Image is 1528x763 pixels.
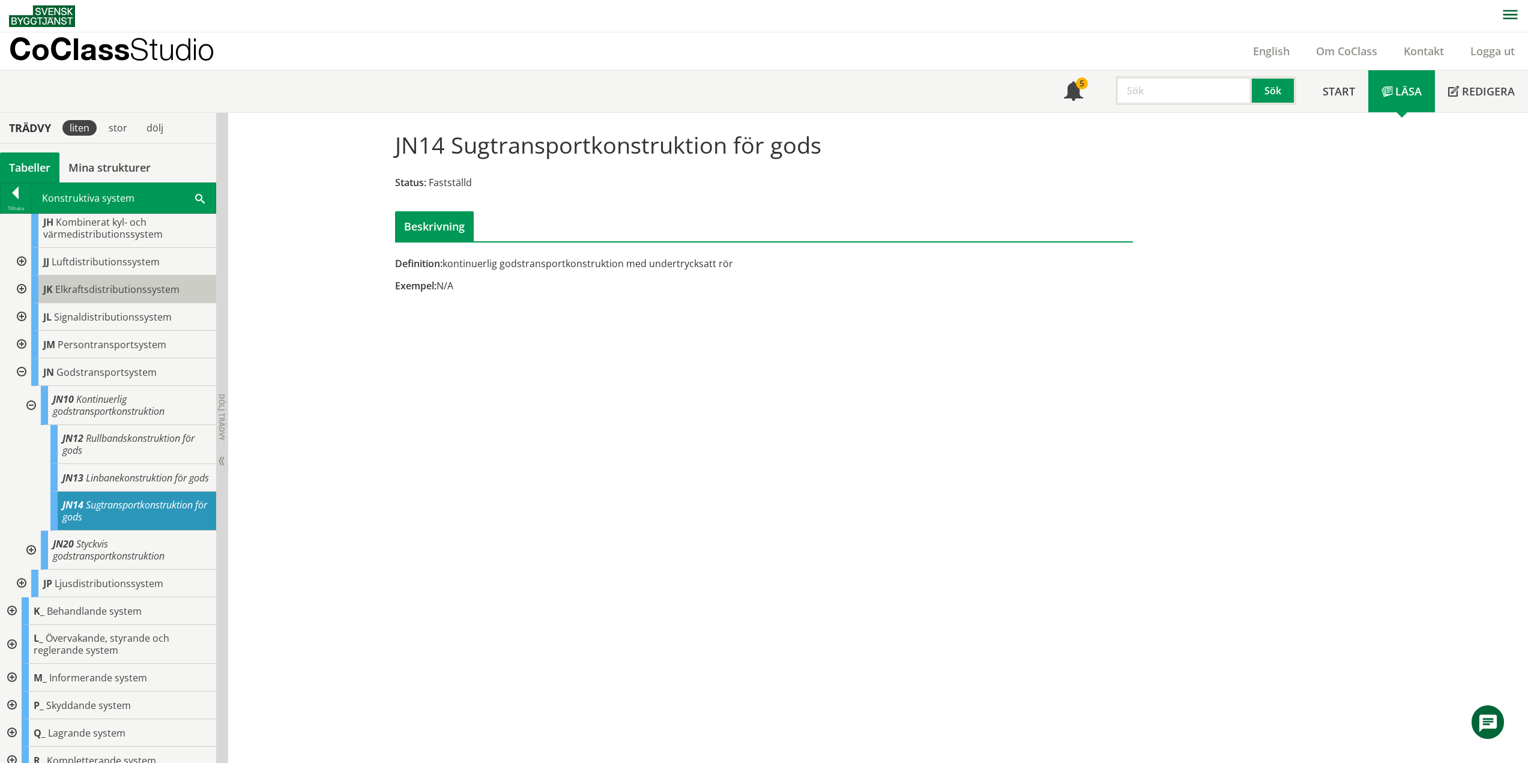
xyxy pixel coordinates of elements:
span: Informerande system [49,671,147,684]
span: Behandlande system [47,605,142,618]
span: Godstransportsystem [56,366,157,379]
span: Linbanekonstruktion för gods [86,471,209,484]
span: JN12 [62,432,83,445]
span: Persontransportsystem [58,338,166,351]
div: 5 [1076,77,1088,89]
img: Svensk Byggtjänst [9,5,75,27]
span: Lagrande system [48,726,125,740]
p: CoClass [9,42,214,56]
span: JN14 [62,498,83,511]
div: stor [101,120,134,136]
span: JN [43,366,54,379]
a: Logga ut [1457,44,1528,58]
div: liten [62,120,97,136]
input: Sök [1116,76,1252,105]
span: Fastställd [429,176,472,189]
span: JN20 [53,537,74,550]
span: Kontinuerlig godstransportkonstruktion [53,393,165,418]
span: Rullbandskonstruktion för gods [62,432,195,457]
div: Tillbaka [1,204,31,213]
div: Konstruktiva system [31,183,216,213]
span: Exempel: [395,279,436,292]
div: kontinuerlig godstransportkonstruktion med undertrycksatt rör [395,257,881,270]
span: Notifikationer [1064,83,1083,102]
a: Redigera [1435,70,1528,112]
h1: JN14 Sugtransportkonstruktion för gods [395,131,821,158]
span: Ljusdistributionssystem [55,577,163,590]
button: Sök [1252,76,1296,105]
a: Start [1309,70,1368,112]
span: Definition: [395,257,442,270]
span: Skyddande system [46,699,131,712]
span: P_ [34,699,44,712]
span: K_ [34,605,44,618]
span: JH [43,216,53,229]
span: Styckvis godstransportkonstruktion [53,537,165,562]
span: Status: [395,176,426,189]
span: Sök i tabellen [195,192,205,204]
span: M_ [34,671,47,684]
span: Sugtransportkonstruktion för gods [62,498,207,523]
a: CoClassStudio [9,32,240,70]
span: JL [43,310,52,324]
span: JJ [43,255,49,268]
span: JN13 [62,471,83,484]
a: Om CoClass [1303,44,1391,58]
span: Redigera [1462,84,1515,98]
a: Mina strukturer [59,152,160,182]
a: English [1240,44,1303,58]
div: dölj [139,120,171,136]
span: Kombinerat kyl- och värmedistributionssystem [43,216,163,241]
span: JN10 [53,393,74,406]
span: Studio [130,31,214,67]
span: Luftdistributionssystem [52,255,160,268]
span: Signaldistributionssystem [54,310,172,324]
span: Övervakande, styrande och reglerande system [34,632,169,657]
span: Dölj trädvy [217,394,227,441]
span: L_ [34,632,43,645]
div: Trädvy [2,121,58,134]
span: Start [1323,84,1355,98]
a: 5 [1051,70,1096,112]
div: Beskrivning [395,211,474,241]
span: Elkraftsdistributionssystem [55,283,180,296]
span: Q_ [34,726,46,740]
a: Kontakt [1391,44,1457,58]
span: Läsa [1395,84,1422,98]
span: JP [43,577,52,590]
span: JM [43,338,55,351]
div: N/A [395,279,881,292]
a: Läsa [1368,70,1435,112]
span: JK [43,283,53,296]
